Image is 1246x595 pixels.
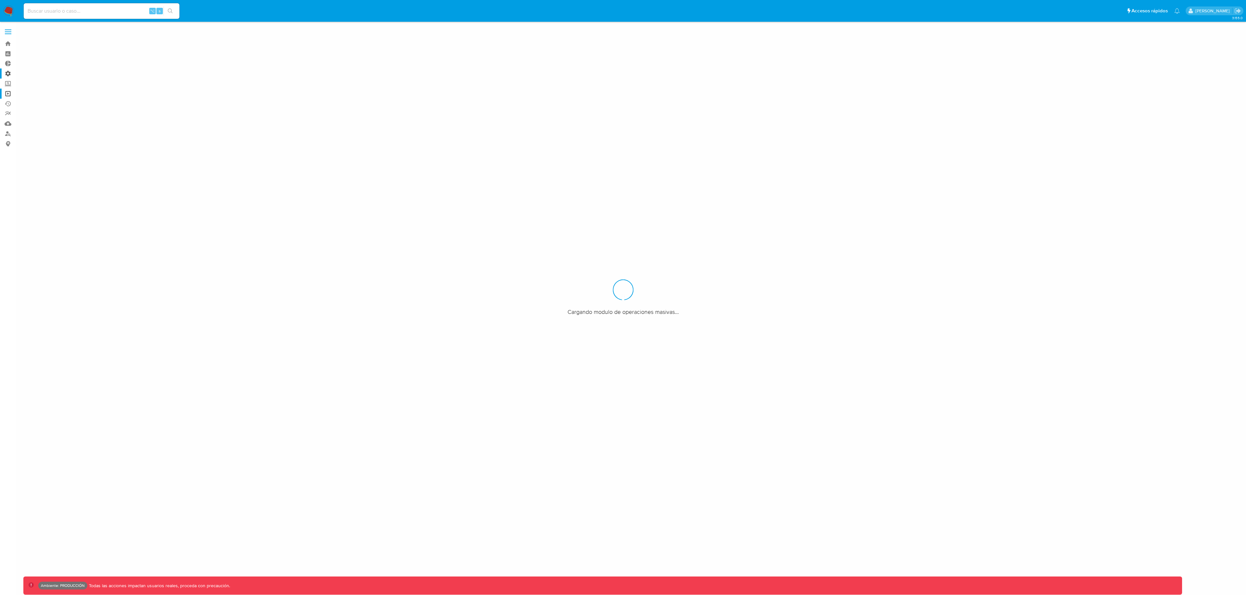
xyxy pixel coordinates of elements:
a: Salir [1234,7,1241,14]
span: ⌥ [150,8,155,14]
input: Buscar usuario o caso... [24,7,179,15]
span: s [159,8,161,14]
button: search-icon [164,6,177,16]
p: Todas las acciones impactan usuarios reales, proceda con precaución. [87,583,230,589]
span: Accesos rápidos [1131,7,1168,14]
p: Ambiente: PRODUCCIÓN [41,584,85,587]
p: leandrojossue.ramirez@mercadolibre.com.co [1195,8,1232,14]
a: Notificaciones [1174,8,1180,14]
span: Cargando modulo de operaciones masivas... [568,308,679,316]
